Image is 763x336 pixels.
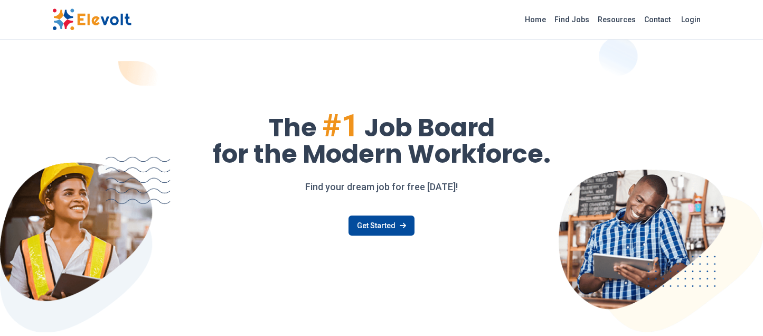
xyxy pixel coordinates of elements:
[550,11,594,28] a: Find Jobs
[348,216,415,236] a: Get Started
[594,11,640,28] a: Resources
[52,110,711,167] h1: The Job Board for the Modern Workforce.
[640,11,675,28] a: Contact
[322,107,359,144] span: #1
[52,8,131,31] img: Elevolt
[675,9,707,30] a: Login
[521,11,550,28] a: Home
[52,180,711,194] p: Find your dream job for free [DATE]!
